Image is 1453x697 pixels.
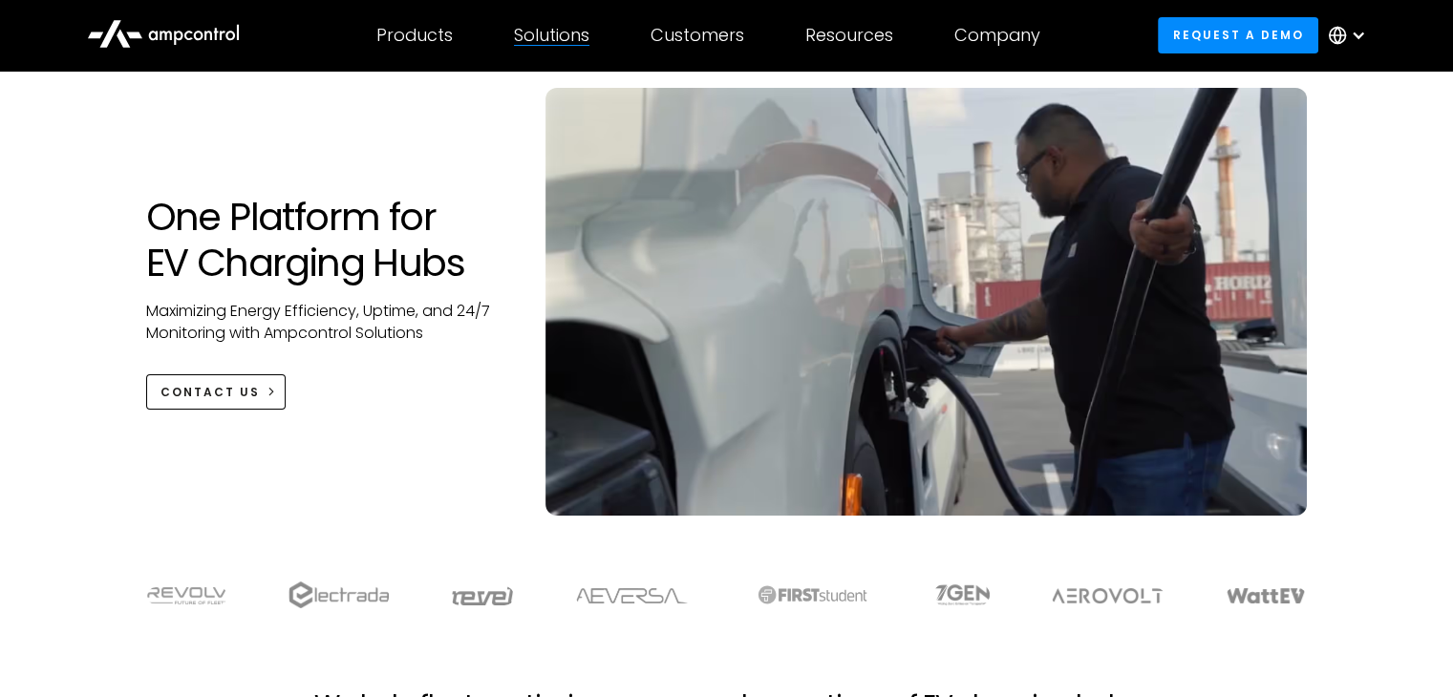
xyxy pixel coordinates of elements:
[954,25,1040,46] div: Company
[1051,588,1165,603] img: Aerovolt Logo
[160,384,260,401] div: CONTACT US
[376,25,453,46] div: Products
[288,581,389,608] img: electrada logo
[1226,588,1306,603] img: WattEV logo
[146,374,287,410] a: CONTACT US
[514,25,589,46] div: Solutions
[805,25,893,46] div: Resources
[1158,17,1318,53] a: Request a demo
[651,25,744,46] div: Customers
[146,301,508,344] p: Maximizing Energy Efficiency, Uptime, and 24/7 Monitoring with Ampcontrol Solutions
[146,194,508,285] h1: One Platform for EV Charging Hubs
